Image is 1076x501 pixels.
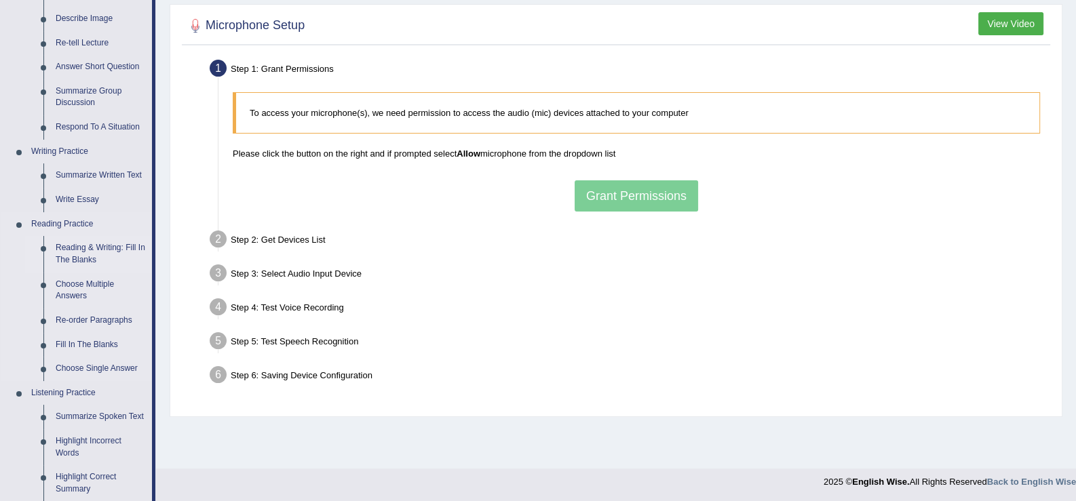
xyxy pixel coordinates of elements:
div: 2025 © All Rights Reserved [824,468,1076,488]
button: View Video [978,12,1043,35]
a: Highlight Correct Summary [50,465,152,501]
a: Summarize Written Text [50,163,152,188]
h2: Microphone Setup [185,16,305,36]
div: Step 5: Test Speech Recognition [204,328,1056,358]
div: Step 3: Select Audio Input Device [204,260,1056,290]
div: Step 1: Grant Permissions [204,56,1056,85]
a: Highlight Incorrect Words [50,429,152,465]
a: Answer Short Question [50,55,152,79]
a: Summarize Spoken Text [50,405,152,429]
p: To access your microphone(s), we need permission to access the audio (mic) devices attached to yo... [250,106,1026,119]
a: Back to English Wise [987,477,1076,487]
a: Choose Multiple Answers [50,273,152,308]
a: Describe Image [50,7,152,31]
a: Choose Single Answer [50,357,152,381]
a: Summarize Group Discussion [50,79,152,115]
a: Re-order Paragraphs [50,308,152,333]
a: Fill In The Blanks [50,333,152,357]
a: Writing Practice [25,140,152,164]
div: Step 4: Test Voice Recording [204,294,1056,324]
a: Reading Practice [25,212,152,237]
div: Step 6: Saving Device Configuration [204,362,1056,392]
a: Write Essay [50,188,152,212]
b: Allow [457,148,480,159]
a: Re-tell Lecture [50,31,152,56]
a: Listening Practice [25,381,152,405]
a: Respond To A Situation [50,115,152,140]
strong: English Wise. [852,477,909,487]
a: Reading & Writing: Fill In The Blanks [50,236,152,272]
p: Please click the button on the right and if prompted select microphone from the dropdown list [233,147,1040,160]
div: Step 2: Get Devices List [204,226,1056,256]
